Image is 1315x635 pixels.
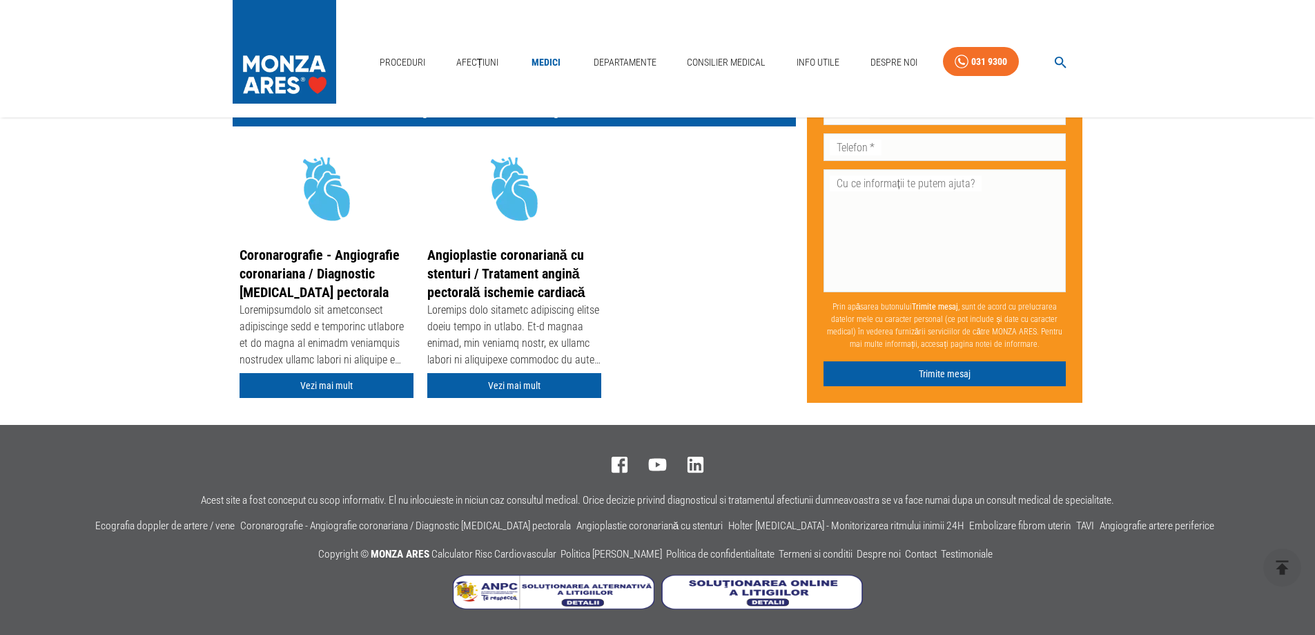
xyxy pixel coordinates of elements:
a: Angioplastie coronariană cu stenturi / Tratament angină pectorală ischemie cardiacă [427,247,585,301]
a: Angioplastie coronariană cu stenturi [576,520,723,532]
a: Consilier Medical [681,48,771,77]
button: delete [1263,549,1301,587]
p: Acest site a fost conceput cu scop informativ. El nu inlocuieste in niciun caz consultul medical.... [201,495,1114,506]
a: Despre Noi [865,48,923,77]
a: Medici [524,48,568,77]
a: Termeni si conditii [779,548,853,560]
button: Trimite mesaj [824,361,1066,387]
a: Info Utile [791,48,845,77]
img: Soluționarea online a litigiilor [661,575,863,609]
a: Soluționarea Alternativă a Litigiilor [453,599,661,612]
a: Vezi mai mult [240,373,413,399]
a: Politica [PERSON_NAME] [561,548,662,560]
a: 031 9300 [943,47,1019,77]
img: Soluționarea Alternativă a Litigiilor [453,575,654,609]
div: Loremips dolo sitametc adipiscing elitse doeiu tempo in utlabo. Et-d magnaa enimad, min veniamq n... [427,302,601,371]
a: Soluționarea online a litigiilor [661,599,863,612]
a: Calculator Risc Cardiovascular [431,548,556,560]
p: Prin apăsarea butonului , sunt de acord cu prelucrarea datelor mele cu caracter personal (ce pot ... [824,295,1066,356]
b: Trimite mesaj [912,302,958,312]
div: 031 9300 [971,53,1007,70]
div: Loremipsumdolo sit ametconsect adipiscinge sedd e temporinc utlabore et do magna al enimadm venia... [240,302,413,371]
a: Testimoniale [941,548,993,560]
a: Embolizare fibrom uterin [969,520,1071,532]
a: Holter [MEDICAL_DATA] - Monitorizarea ritmului inimii 24H [728,520,964,532]
a: Politica de confidentialitate [666,548,775,560]
a: Contact [905,548,937,560]
a: Departamente [588,48,662,77]
a: Despre noi [857,548,901,560]
a: Proceduri [374,48,431,77]
a: TAVI [1076,520,1094,532]
a: Coronarografie - Angiografie coronariana / Diagnostic [MEDICAL_DATA] pectorala [240,247,400,301]
a: Coronarografie - Angiografie coronariana / Diagnostic [MEDICAL_DATA] pectorala [240,520,571,532]
span: MONZA ARES [371,548,429,560]
p: Copyright © [318,546,997,564]
a: Vezi mai mult [427,373,601,399]
a: Angiografie artere periferice [1100,520,1214,532]
a: Ecografia doppler de artere / vene [95,520,235,532]
a: Afecțiuni [451,48,505,77]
